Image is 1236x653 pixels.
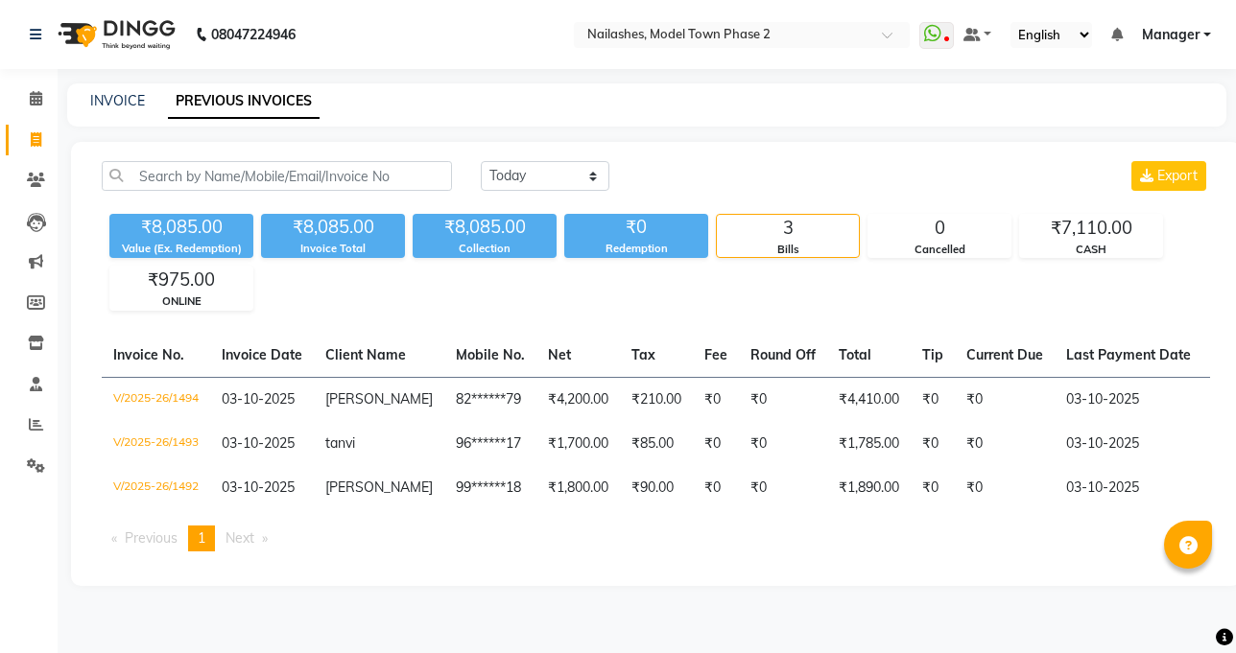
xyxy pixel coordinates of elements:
td: 03-10-2025 [1055,422,1202,466]
div: ₹8,085.00 [413,214,557,241]
span: Manager [1142,25,1200,45]
span: Fee [704,346,727,363]
img: logo [49,8,180,61]
div: ₹975.00 [110,267,252,293]
span: Last Payment Date [1066,346,1191,363]
td: ₹0 [911,422,955,466]
span: Invoice Date [222,346,302,363]
td: 03-10-2025 [1055,466,1202,510]
b: 08047224946 [211,8,296,61]
div: ₹0 [564,214,708,241]
span: Export [1157,167,1198,184]
span: Current Due [966,346,1043,363]
span: Invoice No. [113,346,184,363]
td: ₹0 [911,377,955,422]
span: Previous [125,529,178,547]
div: Cancelled [868,242,1010,258]
span: Client Name [325,346,406,363]
div: ₹8,085.00 [109,214,253,241]
div: Bills [717,242,859,258]
td: ₹0 [955,466,1055,510]
span: [PERSON_NAME] [325,478,433,496]
span: Net [548,346,571,363]
td: ₹1,890.00 [827,466,911,510]
span: 03-10-2025 [222,478,295,496]
nav: Pagination [102,525,1210,551]
td: ₹0 [911,466,955,510]
td: ₹85.00 [620,422,693,466]
div: Redemption [564,241,708,257]
td: ₹1,785.00 [827,422,911,466]
td: 03-10-2025 [1055,377,1202,422]
div: Invoice Total [261,241,405,257]
input: Search by Name/Mobile/Email/Invoice No [102,161,452,191]
a: PREVIOUS INVOICES [168,84,320,119]
td: V/2025-26/1492 [102,466,210,510]
td: V/2025-26/1493 [102,422,210,466]
div: ₹8,085.00 [261,214,405,241]
a: INVOICE [90,92,145,109]
td: ₹0 [955,377,1055,422]
div: 0 [868,215,1010,242]
td: ₹1,800.00 [536,466,620,510]
span: Next [226,529,254,547]
td: ₹0 [739,377,827,422]
td: ₹0 [693,377,739,422]
td: ₹0 [955,422,1055,466]
div: CASH [1020,242,1162,258]
td: ₹90.00 [620,466,693,510]
td: ₹4,410.00 [827,377,911,422]
span: Tax [631,346,655,363]
span: Tip [922,346,943,363]
td: ₹0 [739,466,827,510]
td: ₹1,700.00 [536,422,620,466]
div: Collection [413,241,557,257]
span: Round Off [750,346,816,363]
span: Total [839,346,871,363]
span: 03-10-2025 [222,390,295,408]
div: ONLINE [110,293,252,310]
span: Mobile No. [456,346,525,363]
td: ₹0 [693,466,739,510]
div: Value (Ex. Redemption) [109,241,253,257]
span: [PERSON_NAME] [325,390,433,408]
td: ₹0 [739,422,827,466]
td: V/2025-26/1494 [102,377,210,422]
span: tanvi [325,434,355,452]
td: ₹4,200.00 [536,377,620,422]
td: ₹210.00 [620,377,693,422]
span: 03-10-2025 [222,434,295,452]
div: 3 [717,215,859,242]
div: ₹7,110.00 [1020,215,1162,242]
span: 1 [198,529,205,547]
button: Export [1131,161,1206,191]
td: ₹0 [693,422,739,466]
